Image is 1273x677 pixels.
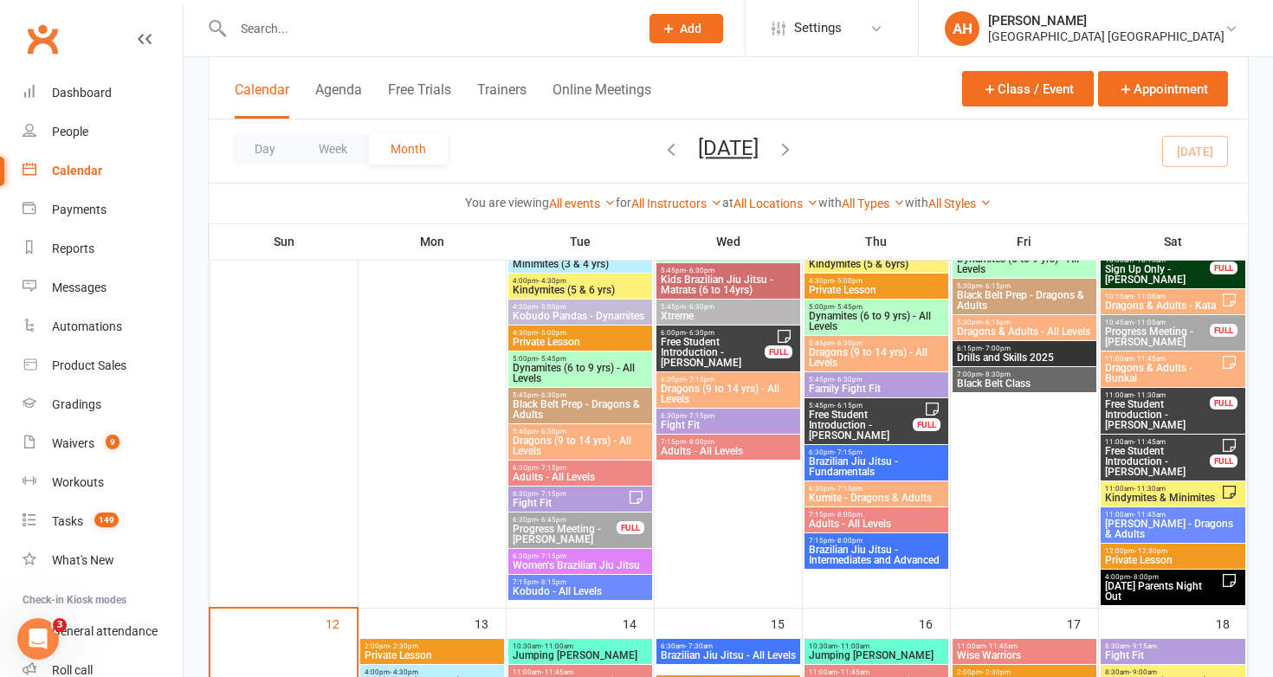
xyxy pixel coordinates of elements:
[52,358,126,372] div: Product Sales
[1210,397,1237,409] div: FULL
[956,352,1093,363] span: Drills and Skills 2025
[982,282,1011,290] span: - 6:15pm
[23,502,183,541] a: Tasks 149
[1104,256,1212,264] span: 10:00am
[538,464,566,472] span: - 7:15pm
[512,391,649,399] span: 5:45pm
[1134,391,1166,399] span: - 11:30am
[512,428,649,435] span: 5:45pm
[660,329,766,337] span: 6:00pm
[23,463,183,502] a: Workouts
[834,339,863,347] span: - 6:30pm
[1098,223,1248,260] th: Sat
[94,513,119,527] span: 149
[660,337,766,368] span: Free Student Introduction - [PERSON_NAME]
[52,663,93,677] div: Roll call
[17,618,59,660] iframe: Intercom live chat
[808,347,945,368] span: Dragons (9 to 14 yrs) - All Levels
[364,650,501,661] span: Private Lesson
[982,345,1011,352] span: - 7:00pm
[538,490,566,498] span: - 7:15pm
[808,448,945,456] span: 6:30pm
[52,280,107,294] div: Messages
[660,438,797,446] span: 7:15pm
[808,493,945,503] span: Kumite - Dragons & Adults
[512,464,649,472] span: 6:30pm
[616,196,631,210] strong: for
[1067,609,1098,637] div: 17
[680,22,701,35] span: Add
[1134,355,1166,363] span: - 11:45am
[808,545,945,565] span: Brazilian Jiu Jitsu - Intermediates and Advanced
[808,537,945,545] span: 7:15pm
[52,514,83,528] div: Tasks
[1134,511,1166,519] span: - 11:45am
[512,355,649,363] span: 5:00pm
[506,223,654,260] th: Tue
[477,81,527,119] button: Trainers
[388,81,451,119] button: Free Trials
[1104,319,1212,326] span: 10:45am
[660,274,797,295] span: Kids Brazilian Jiu Jitsu - Matrats (6 to 14yrs)
[512,586,649,596] span: Kobudo - All Levels
[228,16,627,41] input: Search...
[834,537,863,545] span: - 8:00pm
[982,371,1011,378] span: - 8:30pm
[808,303,945,311] span: 5:00pm
[956,371,1093,378] span: 7:00pm
[808,409,914,441] span: Free Student Introduction - [PERSON_NAME]
[808,511,945,519] span: 7:15pm
[1104,264,1212,285] span: Sign Up Only - [PERSON_NAME]
[364,642,501,650] span: 2:00pm
[842,197,905,210] a: All Types
[52,203,107,216] div: Payments
[512,277,649,285] span: 4:00pm
[1129,668,1157,676] span: - 9:00am
[1104,446,1212,477] span: Free Student Introduction - [PERSON_NAME]
[512,578,649,586] span: 7:15pm
[106,435,120,449] span: 9
[52,125,88,139] div: People
[52,553,114,567] div: What's New
[512,516,617,524] span: 6:30pm
[808,485,945,493] span: 6:30pm
[698,136,759,160] button: [DATE]
[808,311,945,332] span: Dynamites (6 to 9 yrs) - All Levels
[905,196,928,210] strong: with
[233,133,297,164] button: Day
[52,242,94,255] div: Reports
[808,277,945,285] span: 4:30pm
[512,363,649,384] span: Dynamites (6 to 9 yrs) - All Levels
[649,14,723,43] button: Add
[956,642,1093,650] span: 11:00am
[1104,391,1212,399] span: 11:00am
[834,485,863,493] span: - 7:15pm
[512,524,617,545] span: Progress Meeting - [PERSON_NAME]
[956,319,1093,326] span: 5:30pm
[982,668,1011,676] span: - 2:30pm
[834,376,863,384] span: - 6:30pm
[837,642,869,650] span: - 11:00am
[21,17,64,61] a: Clubworx
[1134,256,1166,264] span: - 10:15am
[538,329,566,337] span: - 5:00pm
[512,472,649,482] span: Adults - All Levels
[1216,609,1247,637] div: 18
[538,391,566,399] span: - 6:30pm
[686,412,714,420] span: - 7:15pm
[660,420,797,430] span: Fight Fit
[733,197,818,210] a: All Locations
[390,642,418,650] span: - 2:30pm
[808,650,945,661] span: Jumping [PERSON_NAME]
[928,197,992,210] a: All Styles
[1134,485,1166,493] span: - 11:30am
[1210,455,1237,467] div: FULL
[512,560,649,571] span: Women's Brazilian Jiu Jitsu
[818,196,842,210] strong: with
[660,311,797,321] span: Xtreme
[919,609,950,637] div: 16
[297,133,369,164] button: Week
[23,307,183,346] a: Automations
[1210,261,1237,274] div: FULL
[23,113,183,152] a: People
